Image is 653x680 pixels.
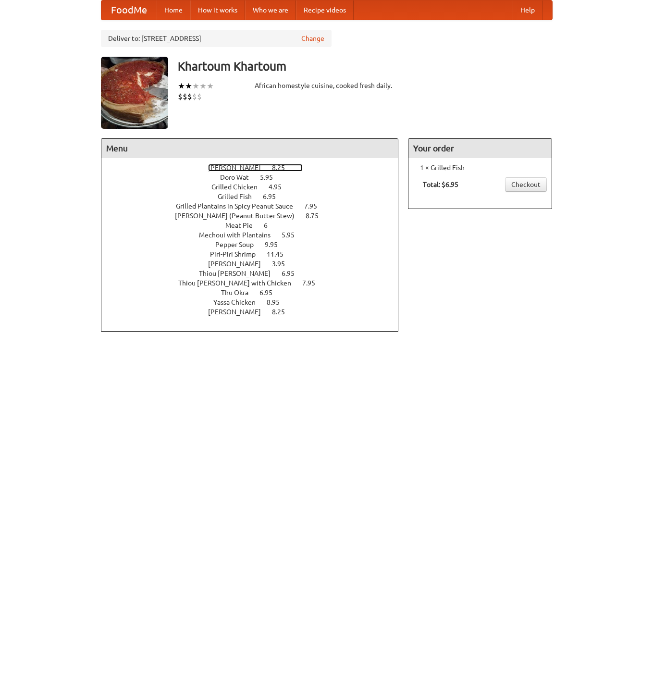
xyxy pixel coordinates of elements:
span: Pepper Soup [215,241,263,248]
span: 8.75 [306,212,328,220]
a: Help [513,0,542,20]
span: 4.95 [269,183,291,191]
li: $ [183,91,187,102]
span: [PERSON_NAME] [208,164,271,172]
a: Who we are [245,0,296,20]
span: 5.95 [282,231,304,239]
span: Thu Okra [221,289,258,297]
li: $ [192,91,197,102]
a: Thiou [PERSON_NAME] with Chicken 7.95 [178,279,333,287]
li: 1 × Grilled Fish [413,163,547,173]
a: Meat Pie 6 [225,222,285,229]
span: 6.95 [263,193,285,200]
span: Thiou [PERSON_NAME] [199,270,280,277]
div: Deliver to: [STREET_ADDRESS] [101,30,332,47]
a: [PERSON_NAME] (Peanut Butter Stew) 8.75 [175,212,336,220]
span: 9.95 [265,241,287,248]
a: Mechoui with Plantains 5.95 [199,231,312,239]
a: [PERSON_NAME] 8.25 [208,308,303,316]
a: Pepper Soup 9.95 [215,241,296,248]
span: Grilled Chicken [211,183,267,191]
a: How it works [190,0,245,20]
span: [PERSON_NAME] [208,308,271,316]
span: 3.95 [272,260,295,268]
span: 11.45 [267,250,293,258]
a: Home [157,0,190,20]
a: FoodMe [101,0,157,20]
h4: Menu [101,139,398,158]
b: Total: $6.95 [423,181,458,188]
li: ★ [199,81,207,91]
a: Change [301,34,324,43]
span: Thiou [PERSON_NAME] with Chicken [178,279,301,287]
span: Grilled Plantains in Spicy Peanut Sauce [176,202,303,210]
span: [PERSON_NAME] [208,260,271,268]
a: Thiou [PERSON_NAME] 6.95 [199,270,312,277]
a: Checkout [505,177,547,192]
a: Doro Wat 5.95 [220,173,291,181]
span: 6.95 [259,289,282,297]
li: ★ [207,81,214,91]
span: 6.95 [282,270,304,277]
a: Thu Okra 6.95 [221,289,290,297]
span: 7.95 [302,279,325,287]
li: ★ [185,81,192,91]
span: Grilled Fish [218,193,261,200]
div: African homestyle cuisine, cooked fresh daily. [255,81,399,90]
h4: Your order [408,139,552,158]
span: 8.25 [272,308,295,316]
span: 7.95 [304,202,327,210]
a: Grilled Plantains in Spicy Peanut Sauce 7.95 [176,202,335,210]
span: Yassa Chicken [213,298,265,306]
a: [PERSON_NAME] 3.95 [208,260,303,268]
span: 8.95 [267,298,289,306]
a: [PERSON_NAME] 8.25 [208,164,303,172]
img: angular.jpg [101,57,168,129]
a: Piri-Piri Shrimp 11.45 [210,250,301,258]
a: Grilled Chicken 4.95 [211,183,299,191]
span: Mechoui with Plantains [199,231,280,239]
span: Meat Pie [225,222,262,229]
li: $ [178,91,183,102]
li: $ [187,91,192,102]
span: Piri-Piri Shrimp [210,250,265,258]
span: [PERSON_NAME] (Peanut Butter Stew) [175,212,304,220]
a: Yassa Chicken 8.95 [213,298,297,306]
li: ★ [178,81,185,91]
span: 5.95 [260,173,283,181]
span: 8.25 [272,164,295,172]
li: ★ [192,81,199,91]
a: Recipe videos [296,0,354,20]
li: $ [197,91,202,102]
h3: Khartoum Khartoum [178,57,553,76]
a: Grilled Fish 6.95 [218,193,294,200]
span: 6 [264,222,277,229]
span: Doro Wat [220,173,259,181]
